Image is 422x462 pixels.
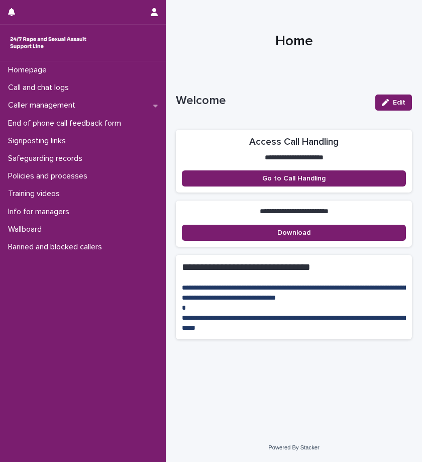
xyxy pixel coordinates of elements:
p: Caller management [4,101,83,110]
a: Download [182,225,406,241]
p: Info for managers [4,207,77,217]
p: Signposting links [4,136,74,146]
span: Download [277,229,310,236]
p: Call and chat logs [4,83,77,93]
p: Welcome [176,94,367,108]
p: Training videos [4,189,68,199]
p: Banned and blocked callers [4,242,110,252]
a: Go to Call Handling [182,170,406,187]
p: Wallboard [4,225,50,234]
button: Edit [375,95,412,111]
p: Policies and processes [4,171,95,181]
p: Homepage [4,65,55,75]
h2: Access Call Handling [249,136,339,149]
span: Go to Call Handling [262,175,326,182]
h1: Home [176,32,412,51]
img: rhQMoQhaT3yELyF149Cw [8,33,88,53]
p: Safeguarding records [4,154,90,163]
span: Edit [393,99,405,106]
a: Powered By Stacker [268,444,319,450]
p: End of phone call feedback form [4,119,129,128]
